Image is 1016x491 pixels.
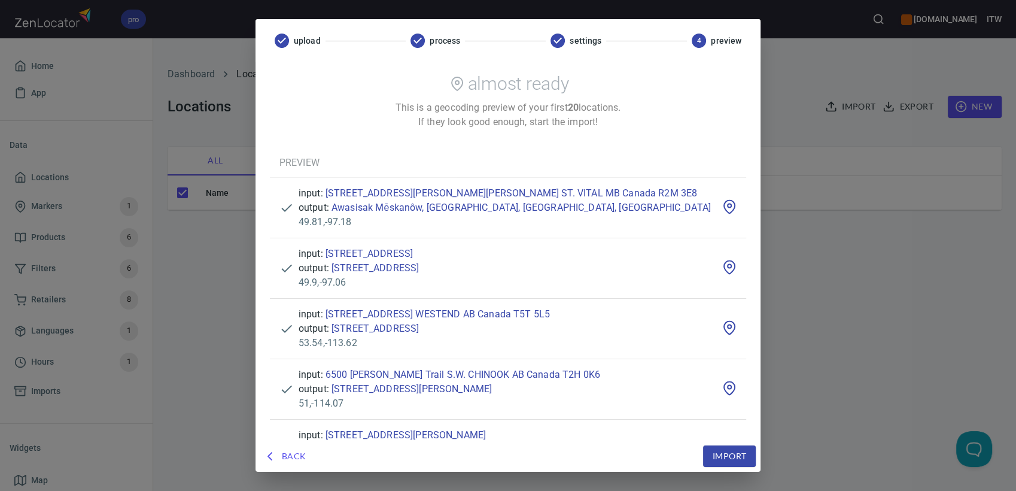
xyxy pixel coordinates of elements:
[697,37,701,45] text: 4
[711,35,741,47] span: preview
[430,35,460,47] span: process
[299,398,344,409] span: 51 , -114.07
[326,429,486,441] a: [STREET_ADDRESS][PERSON_NAME]
[299,323,331,334] span: output:
[299,262,331,274] span: output:
[467,73,568,95] h2: almost ready
[570,35,601,47] span: settings
[331,323,419,334] a: [STREET_ADDRESS]
[279,322,294,336] svg: geocoded
[299,216,352,228] span: 49.81 , -97.18
[299,383,331,395] span: output:
[299,248,326,259] span: input:
[326,308,550,320] a: [STREET_ADDRESS] WESTEND AB Canada T5T 5L5
[331,262,419,274] a: [STREET_ADDRESS]
[279,201,294,215] svg: geocoded
[331,383,492,395] a: [STREET_ADDRESS][PERSON_NAME]
[326,248,413,259] a: [STREET_ADDRESS]
[713,449,746,464] span: Import
[331,202,711,213] a: Awasisak Mēskanôw, [GEOGRAPHIC_DATA], [GEOGRAPHIC_DATA], [GEOGRAPHIC_DATA]
[294,35,321,47] span: upload
[299,187,326,199] span: input:
[299,429,326,441] span: input:
[279,261,294,275] svg: geocoded
[299,337,357,348] span: 53.54 , -113.62
[260,445,311,468] button: Back
[326,187,698,199] a: [STREET_ADDRESS][PERSON_NAME][PERSON_NAME] ST. VITAL MB Canada R2M 3E8
[703,445,756,468] button: Import
[396,102,621,128] span: This is a geocoding preview of your first locations. If they look good enough, start the import!
[299,202,331,213] span: output:
[299,308,326,320] span: input:
[265,449,306,464] span: Back
[279,382,294,396] svg: geocoded
[568,102,579,113] strong: 20
[326,369,600,380] a: 6500 [PERSON_NAME] Trail S.W. CHINOOK AB Canada T2H 0K6
[299,369,326,380] span: input:
[299,277,346,288] span: 49.9 , -97.06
